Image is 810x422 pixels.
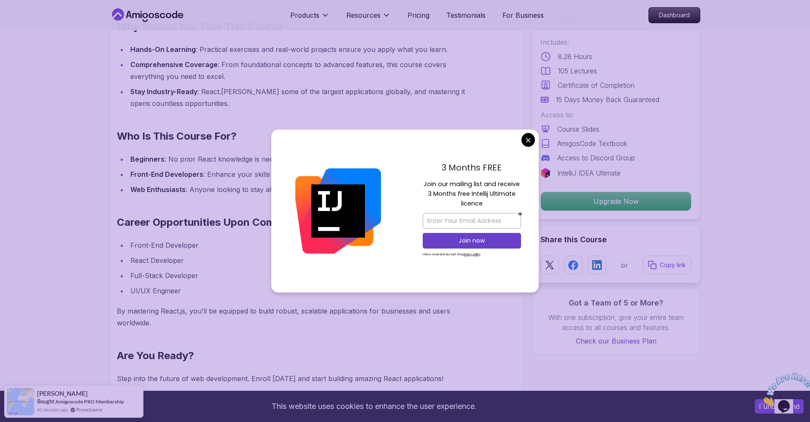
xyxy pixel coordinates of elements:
[117,130,476,143] h2: Who Is This Course For?
[660,261,686,269] p: Copy link
[37,406,68,413] span: 41 minutes ago
[130,87,197,96] strong: Stay Industry-Ready
[130,45,196,54] strong: Hands-On Learning
[556,95,659,105] p: 15 Days Money Back Guaranteed
[128,285,476,297] li: UI/UX Engineer
[540,192,691,211] button: Upgrade Now
[540,168,551,178] img: jetbrains logo
[130,155,165,163] strong: Beginners
[758,369,810,409] iframe: chat widget
[408,10,429,20] a: Pricing
[346,10,391,27] button: Resources
[290,10,329,27] button: Products
[128,254,476,266] li: React Developer
[117,373,476,384] p: Step into the future of web development. Enroll [DATE] and start building amazing React applicati...
[558,66,597,76] p: 105 Lectures
[37,390,88,397] span: [PERSON_NAME]
[621,260,628,270] p: or
[540,110,691,120] p: Access to:
[117,216,476,229] h2: Career Opportunities Upon Completion
[541,192,691,211] p: Upgrade Now
[128,184,476,195] li: : Anyone looking to stay ahead with modern web development practices.
[128,168,476,180] li: : Enhance your skills and learn to create dynamic user interfaces.
[117,349,476,362] h2: Are You Ready?
[648,7,700,23] a: Dashboard
[128,43,476,55] li: : Practical exercises and real-world projects ensure you apply what you learn.
[3,3,56,37] img: Chat attention grabber
[643,256,691,274] button: Copy link
[540,312,691,333] p: With one subscription, give your entire team access to all courses and features.
[557,138,627,149] p: AmigosCode Textbook
[117,305,476,329] p: By mastering React.js, you’ll be equipped to build robust, scalable applications for businesses a...
[37,398,54,405] span: Bought
[557,153,635,163] p: Access to Discord Group
[128,59,476,82] li: : From foundational concepts to advanced features, this course covers everything you need to excel.
[346,10,381,20] p: Resources
[7,388,34,415] img: provesource social proof notification image
[557,124,599,134] p: Course Slides
[6,397,742,416] div: This website uses cookies to enhance the user experience.
[290,10,319,20] p: Products
[128,86,476,109] li: : React.[PERSON_NAME] some of the largest applications globally, and mastering it opens countless...
[128,153,476,165] li: : No prior React knowledge is needed—start from the basics.
[130,60,218,69] strong: Comprehensive Coverage
[557,168,621,178] p: IntelliJ IDEA Ultimate
[502,10,544,20] a: For Business
[128,270,476,281] li: Full-Stack Developer
[540,297,691,309] h3: Got a Team of 5 or More?
[128,239,476,251] li: Front-End Developer
[558,80,634,90] p: Certificate of Completion
[130,185,186,194] strong: Web Enthusiasts
[540,336,691,346] a: Check our Business Plan
[130,170,203,179] strong: Front-End Developers
[755,399,804,414] button: Accept cookies
[540,37,691,47] p: Includes:
[558,51,592,62] p: 8.28 Hours
[540,234,691,246] h2: Share this Course
[649,8,700,23] p: Dashboard
[76,406,103,413] a: ProveSource
[55,398,124,405] a: Amigoscode PRO Membership
[3,3,7,11] span: 1
[446,10,486,20] a: Testimonials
